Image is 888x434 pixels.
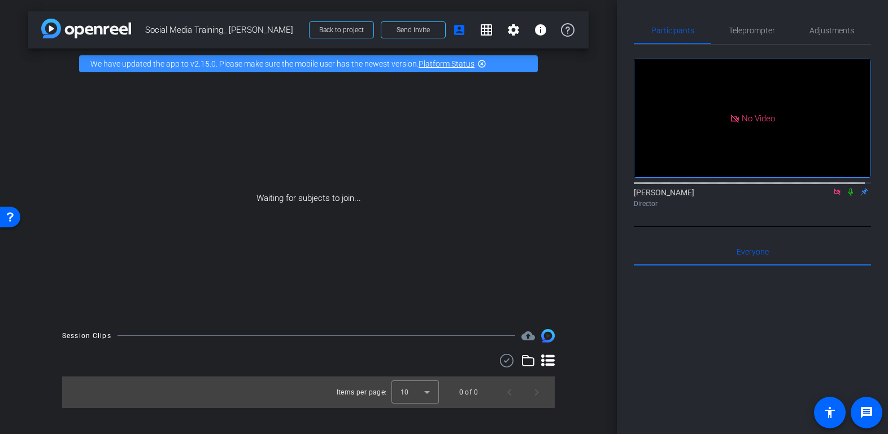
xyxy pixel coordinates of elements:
span: Adjustments [809,27,854,34]
button: Back to project [309,21,374,38]
span: Participants [651,27,694,34]
button: Send invite [381,21,446,38]
div: Session Clips [62,330,111,341]
mat-icon: account_box [452,23,466,37]
mat-icon: highlight_off [477,59,486,68]
span: Teleprompter [729,27,775,34]
span: Everyone [737,248,769,256]
img: app-logo [41,19,131,38]
mat-icon: grid_on [480,23,493,37]
mat-icon: accessibility [823,406,837,419]
span: Destinations for your clips [521,329,535,343]
mat-icon: message [860,406,873,419]
span: No Video [742,113,775,123]
div: We have updated the app to v2.15.0. Please make sure the mobile user has the newest version. [79,55,538,72]
div: Items per page: [337,387,387,398]
span: Back to project [319,26,364,34]
mat-icon: cloud_upload [521,329,535,343]
button: Next page [523,379,550,406]
button: Previous page [496,379,523,406]
mat-icon: info [534,23,547,37]
span: Send invite [397,25,430,34]
div: Waiting for subjects to join... [28,79,589,318]
div: 0 of 0 [459,387,478,398]
a: Platform Status [419,59,475,68]
span: Social Media Training_ [PERSON_NAME] [145,19,302,41]
div: [PERSON_NAME] [634,187,871,209]
div: Director [634,199,871,209]
img: Session clips [541,329,555,343]
mat-icon: settings [507,23,520,37]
